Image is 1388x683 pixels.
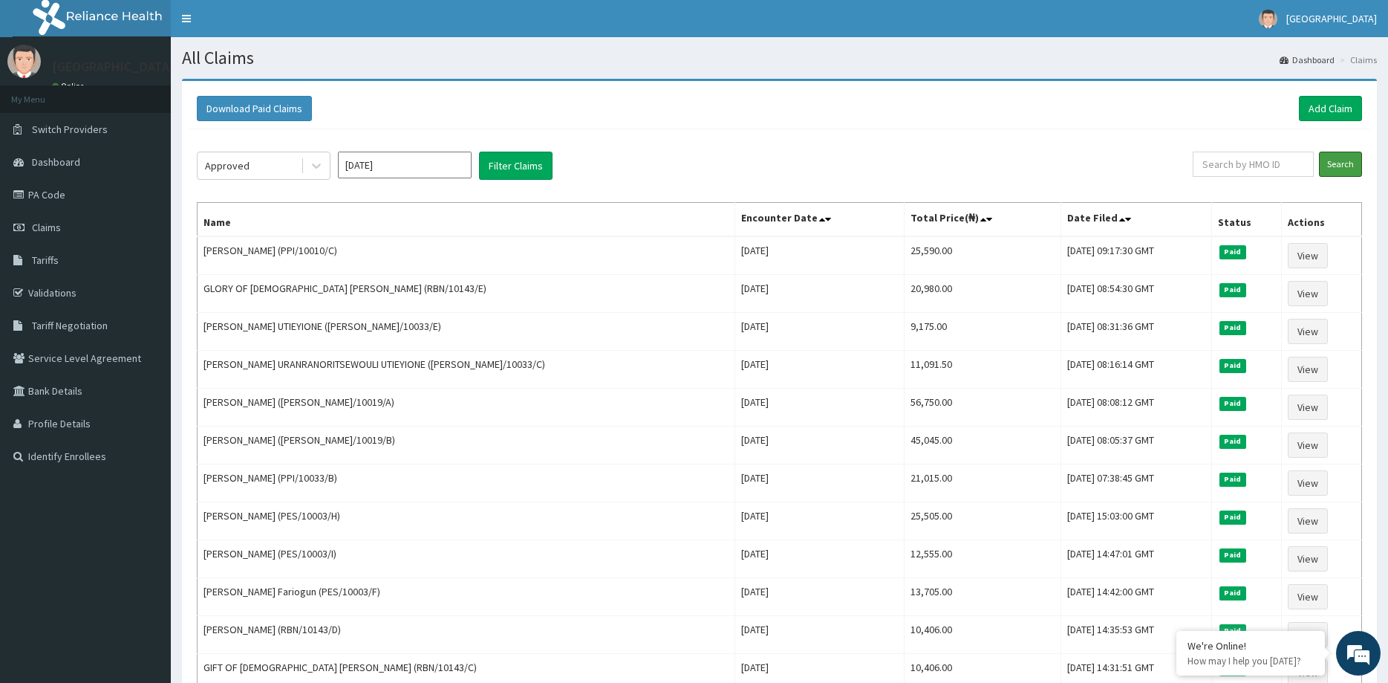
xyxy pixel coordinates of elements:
[1060,616,1211,654] td: [DATE] 14:35:53 GMT
[1299,96,1362,121] a: Add Claim
[735,203,905,237] th: Encounter Date
[1060,502,1211,540] td: [DATE] 15:03:00 GMT
[1288,395,1328,420] a: View
[1219,397,1246,410] span: Paid
[27,74,60,111] img: d_794563401_company_1708531726252_794563401
[1282,203,1362,237] th: Actions
[1288,622,1328,647] a: View
[1259,10,1277,28] img: User Image
[1219,321,1246,334] span: Paid
[198,389,735,427] td: [PERSON_NAME] ([PERSON_NAME]/10019/A)
[735,502,905,540] td: [DATE]
[904,275,1060,313] td: 20,980.00
[1286,12,1377,25] span: [GEOGRAPHIC_DATA]
[904,389,1060,427] td: 56,750.00
[1288,319,1328,344] a: View
[1060,275,1211,313] td: [DATE] 08:54:30 GMT
[32,253,59,267] span: Tariffs
[1060,427,1211,464] td: [DATE] 08:05:37 GMT
[1288,281,1328,306] a: View
[904,351,1060,389] td: 11,091.50
[1187,639,1314,653] div: We're Online!
[205,158,250,173] div: Approved
[1193,152,1314,177] input: Search by HMO ID
[198,236,735,275] td: [PERSON_NAME] (PPI/10010/C)
[198,464,735,502] td: [PERSON_NAME] (PPI/10033/B)
[1219,359,1246,372] span: Paid
[735,616,905,654] td: [DATE]
[735,275,905,313] td: [DATE]
[1060,203,1211,237] th: Date Filed
[904,464,1060,502] td: 21,015.00
[1288,584,1328,609] a: View
[735,313,905,351] td: [DATE]
[198,427,735,464] td: [PERSON_NAME] ([PERSON_NAME]/10019/B)
[904,203,1060,237] th: Total Price(₦)
[198,275,735,313] td: GLORY OF [DEMOGRAPHIC_DATA] [PERSON_NAME] (RBN/10143/E)
[1288,508,1328,534] a: View
[1060,351,1211,389] td: [DATE] 08:16:14 GMT
[32,123,108,136] span: Switch Providers
[904,427,1060,464] td: 45,045.00
[1060,236,1211,275] td: [DATE] 09:17:30 GMT
[735,389,905,427] td: [DATE]
[904,313,1060,351] td: 9,175.00
[32,221,61,234] span: Claims
[1212,203,1282,237] th: Status
[904,236,1060,275] td: 25,590.00
[735,540,905,578] td: [DATE]
[52,81,88,91] a: Online
[182,48,1377,68] h1: All Claims
[1280,54,1335,66] a: Dashboard
[1060,313,1211,351] td: [DATE] 08:31:36 GMT
[52,60,175,74] p: [GEOGRAPHIC_DATA]
[7,45,41,78] img: User Image
[735,236,905,275] td: [DATE]
[197,96,312,121] button: Download Paid Claims
[198,578,735,616] td: [PERSON_NAME] Fariogun (PES/10003/F)
[904,540,1060,578] td: 12,555.00
[198,540,735,578] td: [PERSON_NAME] (PES/10003/I)
[1288,546,1328,572] a: View
[1187,655,1314,667] p: How may I help you today?
[198,502,735,540] td: [PERSON_NAME] (PES/10003/H)
[735,427,905,464] td: [DATE]
[1336,54,1377,66] li: Claims
[1288,470,1328,496] a: View
[1219,586,1246,600] span: Paid
[1288,357,1328,382] a: View
[1288,243,1328,268] a: View
[198,203,735,237] th: Name
[735,578,905,616] td: [DATE]
[1219,511,1246,524] span: Paid
[1219,245,1246,259] span: Paid
[904,578,1060,616] td: 13,705.00
[1319,152,1362,177] input: Search
[1060,578,1211,616] td: [DATE] 14:42:00 GMT
[1219,473,1246,486] span: Paid
[479,152,553,180] button: Filter Claims
[904,502,1060,540] td: 25,505.00
[32,319,108,332] span: Tariff Negotiation
[1219,624,1246,638] span: Paid
[904,616,1060,654] td: 10,406.00
[735,464,905,502] td: [DATE]
[1060,464,1211,502] td: [DATE] 07:38:45 GMT
[198,351,735,389] td: [PERSON_NAME] URANRANORITSEWOULI UTIEYIONE ([PERSON_NAME]/10033/C)
[198,616,735,654] td: [PERSON_NAME] (RBN/10143/D)
[244,7,279,43] div: Minimize live chat window
[77,83,250,103] div: Chat with us now
[1060,540,1211,578] td: [DATE] 14:47:01 GMT
[86,187,205,337] span: We're online!
[32,155,80,169] span: Dashboard
[7,406,283,458] textarea: Type your message and hit 'Enter'
[735,351,905,389] td: [DATE]
[338,152,472,178] input: Select Month and Year
[1219,435,1246,448] span: Paid
[198,313,735,351] td: [PERSON_NAME] UTIEYIONE ([PERSON_NAME]/10033/E)
[1288,433,1328,458] a: View
[1219,548,1246,562] span: Paid
[1219,283,1246,297] span: Paid
[1060,389,1211,427] td: [DATE] 08:08:12 GMT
